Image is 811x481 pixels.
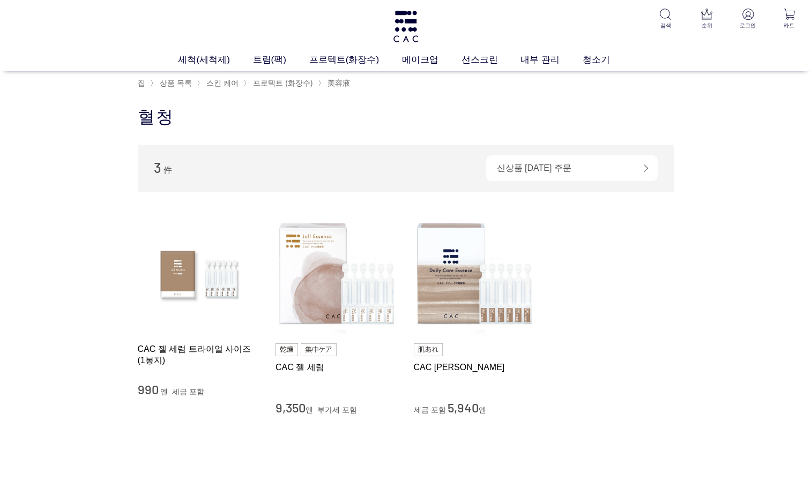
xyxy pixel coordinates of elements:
[206,79,239,87] span: 스킨 케어
[204,79,239,87] a: 스킨 케어
[735,9,761,29] a: 로그인
[160,79,192,87] span: 상품 목록
[309,53,402,67] a: 프로텍트(화장수)
[163,166,172,175] span: 件
[652,21,679,29] p: 검색
[172,387,204,396] span: 세금 포함
[652,9,679,29] a: 검색
[301,343,337,356] img: 집중 치료
[414,343,443,356] img: 피부
[735,21,761,29] p: 로그인
[328,79,350,87] span: 美容液
[138,213,260,335] img: CAC 젤 세럼 트라이얼 사이즈 (1봉지)
[414,362,536,373] a: CAC [PERSON_NAME]
[694,9,720,29] a: 순위
[138,106,674,129] h1: 혈청
[694,21,720,29] p: 순위
[138,343,260,366] a: CAC 젤 세럼 트라이얼 사이즈 (1봉지)
[317,405,357,414] span: 부가세 포함
[253,53,309,67] a: 트림(팩)
[178,53,252,67] a: 세척(세척제)
[276,400,306,415] span: 9,350
[160,387,168,396] span: 엔
[306,405,313,414] span: 엔
[402,53,462,67] a: 메이크업
[520,53,582,67] a: 내부 관리
[318,79,350,87] font: 〉
[154,159,161,176] span: 3
[150,79,192,87] font: 〉
[462,53,521,67] a: 선스크린
[251,79,313,87] a: 프로텍트 (화장수)
[243,79,313,87] font: 〉
[158,79,192,87] a: 상품 목록
[414,405,487,414] font: 세금
[414,213,536,335] img: CAC 데일리 케어 세럼
[448,400,479,415] span: 5,940
[325,79,350,87] a: 美容液
[253,79,313,87] span: 프로텍트 (화장수)
[486,155,658,181] div: 신상품 [DATE] 주문
[276,362,398,373] a: CAC 젤 세럼
[138,79,145,87] a: 집
[197,79,239,87] font: 〉
[138,381,159,397] span: 990
[276,343,298,356] img: 건조
[392,11,420,42] img: 로고
[431,405,446,414] span: 포함
[276,213,398,335] img: CAC 젤 세럼
[776,21,802,29] p: 카트
[583,53,633,67] a: 청소기
[479,405,486,414] span: 엔
[776,9,802,29] a: 카트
